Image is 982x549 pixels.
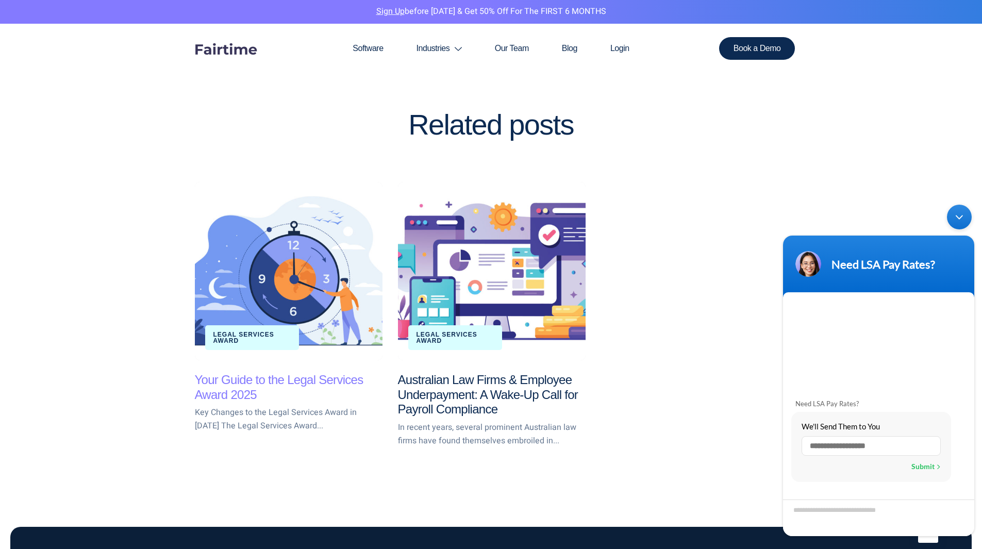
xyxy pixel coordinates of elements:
p: before [DATE] & Get 50% Off for the FIRST 6 MONTHS [8,5,974,19]
a: Your Guide to the Legal Services Award 2025 [195,182,382,360]
a: Login [594,24,646,73]
span: Book a Demo [734,44,781,53]
p: In recent years, several prominent Australian law firms have found themselves embroiled in... [398,421,586,447]
p: Key Changes to the Legal Services Award in [DATE] The Legal Services Award... [195,406,382,432]
a: Your Guide to the Legal Services Award 2025 [195,373,363,402]
a: Our Team [478,24,545,73]
a: Australian Law Firms & Employee Underpayment: A Wake-Up Call for Payroll Compliance [398,373,578,417]
a: Legal Services Award [417,331,477,344]
h2: Related posts [187,109,795,141]
a: Book a Demo [719,37,795,60]
a: Industries [400,24,478,73]
iframe: SalesIQ Chatwindow [778,199,979,541]
a: Blog [545,24,594,73]
a: Australian Law Firms & Employee Underpayment: A Wake-Up Call for Payroll Compliance [398,182,586,360]
a: Software [336,24,400,73]
a: Legal Services Award [213,331,274,344]
a: Sign Up [376,5,405,18]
